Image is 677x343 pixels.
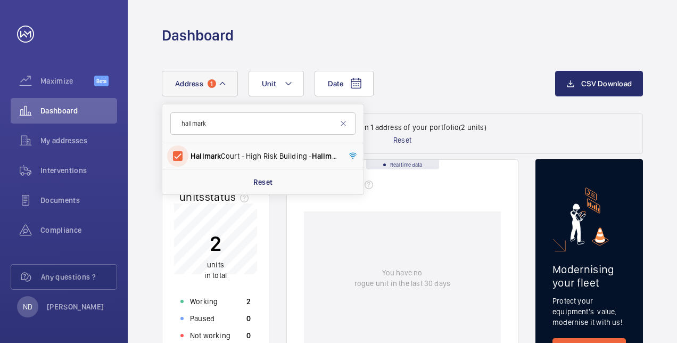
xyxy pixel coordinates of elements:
p: Not working [190,330,230,341]
p: Working [190,296,218,307]
span: Beta [94,76,109,86]
span: Unit [262,79,276,88]
span: Maximize [40,76,94,86]
button: CSV Download [555,71,643,96]
span: Compliance [40,225,117,235]
p: 2 [246,296,251,307]
button: Unit [249,71,304,96]
span: Hallmark [312,152,342,160]
p: Reset [253,177,273,187]
span: 1 [208,79,216,88]
span: Dashboard [40,105,117,116]
span: Court - High Risk Building - [STREET_ADDRESS] [191,151,337,161]
span: Any questions ? [41,272,117,282]
p: 0 [246,313,251,324]
p: Protect your equipment's value, modernise it with us! [552,296,626,328]
span: Address [175,79,203,88]
p: in total [204,259,227,281]
p: [PERSON_NAME] [47,301,104,312]
span: Documents [40,195,117,206]
span: My addresses [40,135,117,146]
p: 0 [246,330,251,341]
h2: Modernising your fleet [552,263,626,289]
button: Address1 [162,71,238,96]
div: Real time data [366,160,439,169]
span: units [207,260,224,269]
span: status [205,190,253,203]
img: marketing-card.svg [570,187,609,246]
input: Search by address [170,112,356,135]
span: Interventions [40,165,117,176]
p: Paused [190,313,214,324]
p: You have no rogue unit in the last 30 days [354,267,450,289]
span: CSV Download [581,79,632,88]
p: Data filtered on 1 address of your portfolio (2 units) [318,122,486,133]
span: Date [328,79,343,88]
p: Reset [393,135,411,145]
p: 2 [204,230,227,257]
button: Date [315,71,374,96]
p: ND [23,301,32,312]
span: Hallmark [191,152,221,160]
h1: Dashboard [162,26,234,45]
